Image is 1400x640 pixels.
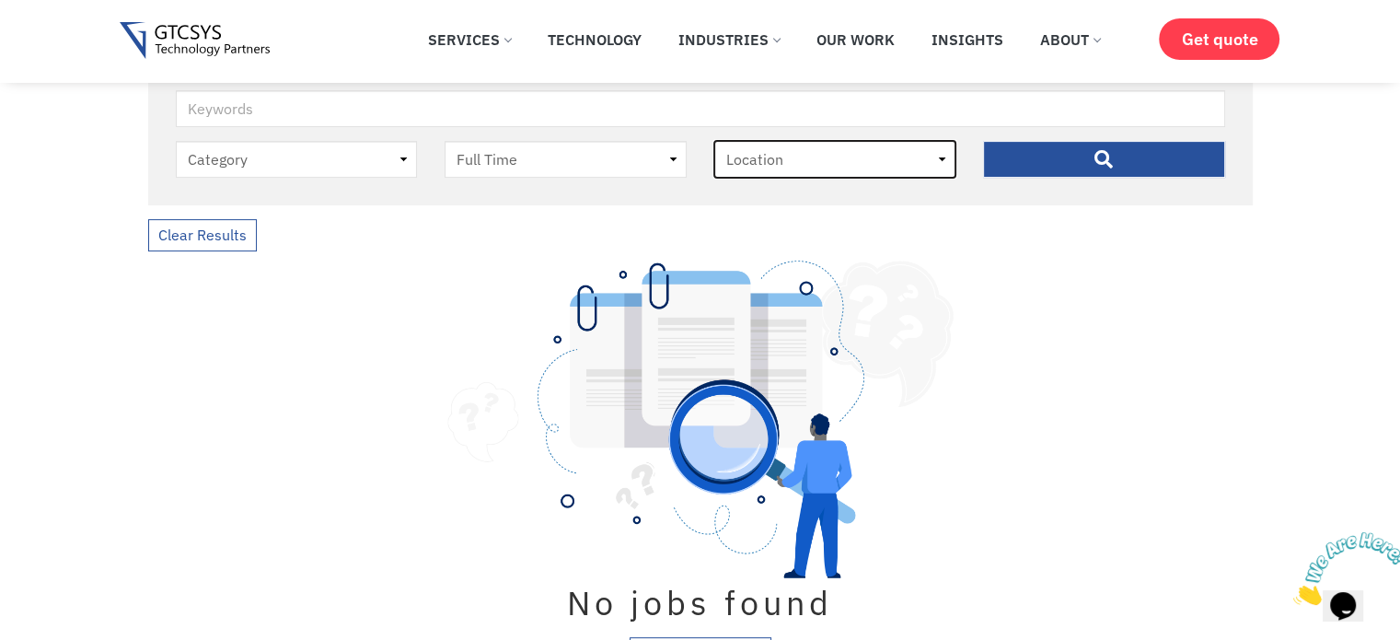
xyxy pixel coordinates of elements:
a: Our Work [803,19,908,60]
a: Get quote [1159,18,1279,60]
input: Keywords [176,90,1225,127]
p: No jobs found [148,578,1253,628]
a: Clear Results [148,219,257,251]
img: No jobs found [447,261,954,578]
a: Insights [918,19,1017,60]
iframe: chat widget [1286,525,1400,612]
span: Get quote [1181,29,1257,49]
a: Industries [665,19,793,60]
img: Gtcsys logo [120,22,270,60]
a: Services [414,19,525,60]
img: Chat attention grabber [7,7,121,80]
a: Technology [534,19,655,60]
a: About [1026,19,1114,60]
input:  [983,141,1225,178]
